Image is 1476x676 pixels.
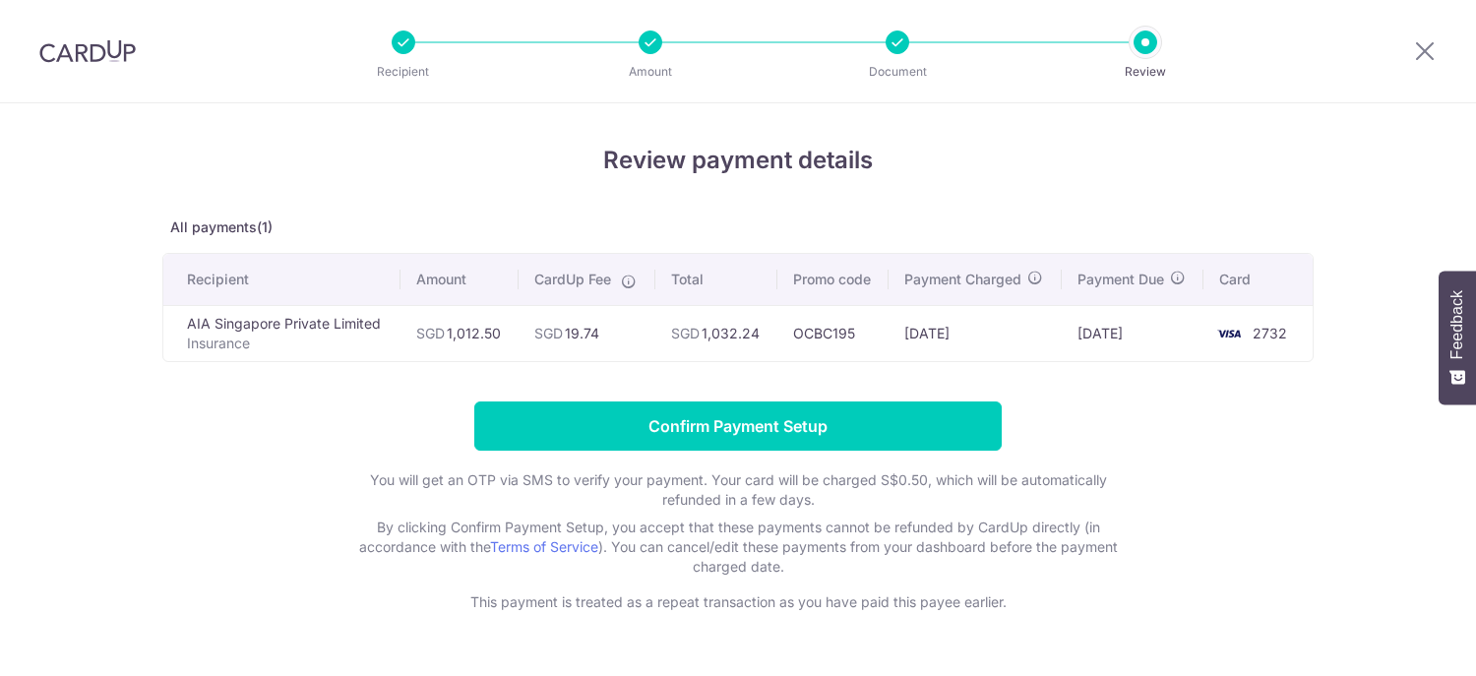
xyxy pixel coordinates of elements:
[1062,305,1203,361] td: [DATE]
[1439,271,1476,404] button: Feedback - Show survey
[1253,325,1287,341] span: 2732
[1203,254,1313,305] th: Card
[400,254,519,305] th: Amount
[519,305,654,361] td: 19.74
[671,325,700,341] span: SGD
[39,39,136,63] img: CardUp
[331,62,476,82] p: Recipient
[416,325,445,341] span: SGD
[187,334,385,353] p: Insurance
[162,143,1314,178] h4: Review payment details
[163,305,400,361] td: AIA Singapore Private Limited
[578,62,723,82] p: Amount
[344,470,1132,510] p: You will get an OTP via SMS to verify your payment. Your card will be charged S$0.50, which will ...
[1077,270,1164,289] span: Payment Due
[400,305,519,361] td: 1,012.50
[777,254,889,305] th: Promo code
[534,270,611,289] span: CardUp Fee
[655,305,777,361] td: 1,032.24
[1209,322,1249,345] img: <span class="translation_missing" title="translation missing: en.account_steps.new_confirm_form.b...
[904,270,1021,289] span: Payment Charged
[825,62,970,82] p: Document
[344,518,1132,577] p: By clicking Confirm Payment Setup, you accept that these payments cannot be refunded by CardUp di...
[655,254,777,305] th: Total
[162,217,1314,237] p: All payments(1)
[490,538,598,555] a: Terms of Service
[1073,62,1218,82] p: Review
[777,305,889,361] td: OCBC195
[534,325,563,341] span: SGD
[474,401,1002,451] input: Confirm Payment Setup
[163,254,400,305] th: Recipient
[344,592,1132,612] p: This payment is treated as a repeat transaction as you have paid this payee earlier.
[889,305,1062,361] td: [DATE]
[1448,290,1466,359] span: Feedback
[1350,617,1456,666] iframe: Opens a widget where you can find more information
